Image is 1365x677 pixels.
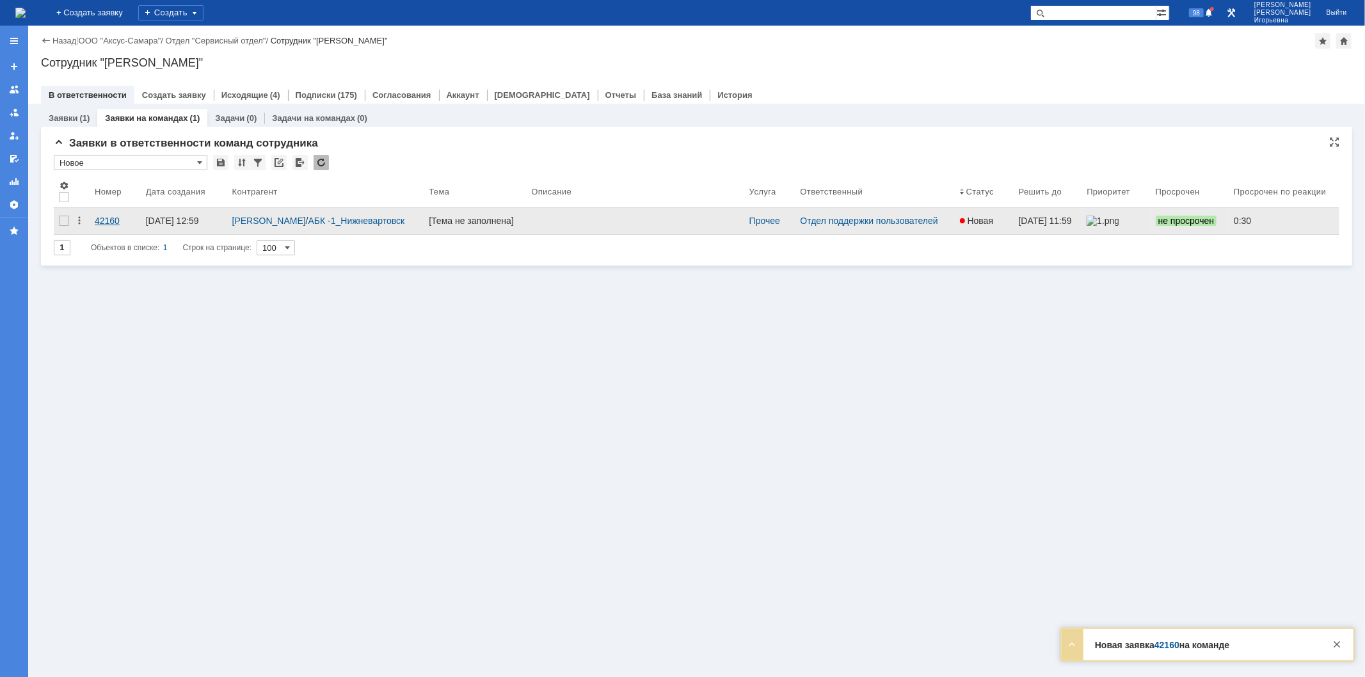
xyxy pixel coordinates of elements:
[447,90,479,100] a: Аккаунт
[314,155,329,170] div: Обновлять список
[232,187,278,196] div: Контрагент
[74,216,84,226] div: Действия
[1019,216,1072,226] span: [DATE] 11:59
[59,180,69,191] span: Настройки
[163,240,168,255] div: 1
[90,208,141,234] a: 42160
[105,113,188,123] a: Заявки на командах
[54,137,318,149] span: Заявки в ответственности команд сотрудника
[146,187,205,196] div: Дата создания
[215,113,244,123] a: Задачи
[1234,187,1326,196] div: Просрочен по реакции
[1189,8,1204,17] span: 98
[717,90,752,100] a: История
[76,35,78,45] div: |
[221,90,268,100] a: Исходящие
[250,155,266,170] div: Фильтрация...
[41,56,1352,69] div: Сотрудник "[PERSON_NAME]"
[357,113,367,123] div: (0)
[296,90,336,100] a: Подписки
[955,208,1014,234] a: Новая
[271,155,287,170] div: Скопировать ссылку на список
[749,187,776,196] div: Услуга
[1254,1,1311,9] span: [PERSON_NAME]
[141,208,227,234] a: [DATE] 12:59
[227,175,424,208] th: Контрагент
[1156,6,1169,18] span: Расширенный поиск
[271,36,388,45] div: Сотрудник "[PERSON_NAME]"
[1019,187,1062,196] div: Решить до
[1234,216,1334,226] div: 0:30
[95,187,122,196] div: Номер
[4,171,24,192] a: Отчеты
[1329,637,1345,652] div: Закрыть
[79,36,166,45] div: /
[166,36,271,45] div: /
[955,175,1014,208] th: Статус
[95,216,136,226] div: 42160
[749,216,780,226] a: Прочее
[15,8,26,18] a: Перейти на домашнюю страницу
[138,5,204,20] div: Создать
[4,125,24,146] a: Мои заявки
[1082,175,1150,208] th: Приоритет
[338,90,357,100] div: (175)
[166,36,266,45] a: Отдел "Сервисный отдел"
[1254,9,1311,17] span: [PERSON_NAME]
[91,240,251,255] i: Строк на странице:
[744,175,795,208] th: Услуга
[1315,33,1330,49] div: Добавить в избранное
[4,148,24,169] a: Мои согласования
[960,216,994,226] span: Новая
[213,155,228,170] div: Сохранить вид
[1087,216,1119,226] img: 1.png
[246,113,257,123] div: (0)
[1014,208,1082,234] a: [DATE] 11:59
[1229,208,1339,234] a: 0:30
[801,216,938,226] a: Отдел поддержки пользователей
[1336,33,1352,49] div: Сделать домашней страницей
[308,216,405,226] a: АБК -1_Нижневартовск
[91,243,159,252] span: Объектов в списке:
[90,175,141,208] th: Номер
[232,216,306,226] a: [PERSON_NAME]
[651,90,702,100] a: База знаний
[372,90,431,100] a: Согласования
[4,102,24,123] a: Заявки в моей ответственности
[1154,640,1179,650] a: 42160
[4,195,24,215] a: Настройки
[1087,187,1130,196] div: Приоритет
[270,90,280,100] div: (4)
[1156,216,1217,226] span: не просрочен
[495,90,590,100] a: [DEMOGRAPHIC_DATA]
[141,175,227,208] th: Дата создания
[272,113,355,123] a: Задачи на командах
[424,208,526,234] a: [Тема не заполнена]
[15,8,26,18] img: logo
[1329,137,1339,147] div: На всю страницу
[79,36,161,45] a: ООО "Аксус-Самара"
[1082,208,1150,234] a: 1.png
[232,216,419,226] div: /
[1254,17,1311,24] span: Игорьевна
[531,187,571,196] div: Описание
[1095,640,1229,650] strong: Новая заявка на команде
[52,36,76,45] a: Назад
[795,175,955,208] th: Ответственный
[142,90,206,100] a: Создать заявку
[146,216,199,226] div: [DATE] 12:59
[1224,5,1239,20] a: Перейти в интерфейс администратора
[1064,637,1080,652] div: Развернуть
[79,113,90,123] div: (1)
[4,56,24,77] a: Создать заявку
[189,113,200,123] div: (1)
[234,155,250,170] div: Сортировка...
[429,187,449,196] div: Тема
[49,90,127,100] a: В ответственности
[1151,208,1229,234] a: не просрочен
[429,216,521,226] div: [Тема не заполнена]
[1156,187,1200,196] div: Просрочен
[801,187,863,196] div: Ответственный
[292,155,308,170] div: Экспорт списка
[424,175,526,208] th: Тема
